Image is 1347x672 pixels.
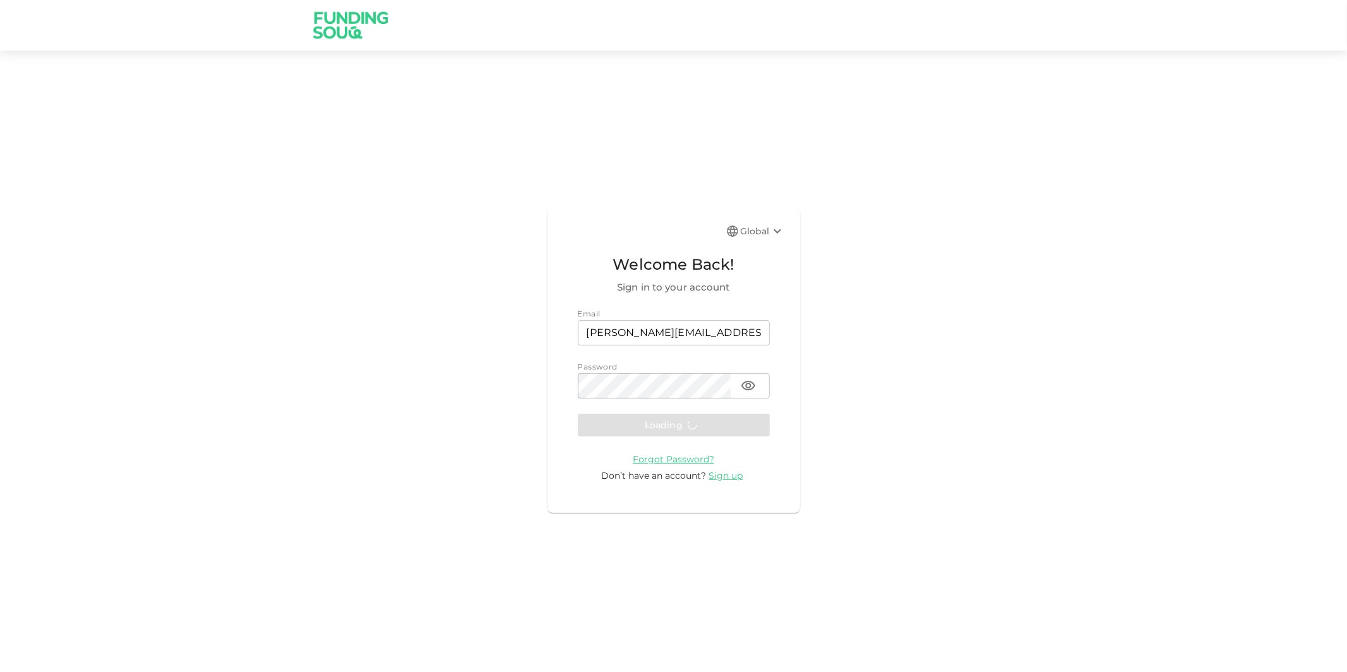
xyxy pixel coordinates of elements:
span: Sign up [709,470,743,481]
input: password [578,373,731,399]
a: Forgot Password? [633,453,714,465]
input: email [578,320,770,345]
div: Global [741,224,785,239]
span: Email [578,309,601,318]
span: Sign in to your account [578,280,770,295]
span: Don’t have an account? [602,470,707,481]
span: Welcome Back! [578,253,770,277]
span: Password [578,362,618,371]
span: Forgot Password? [633,453,714,465]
